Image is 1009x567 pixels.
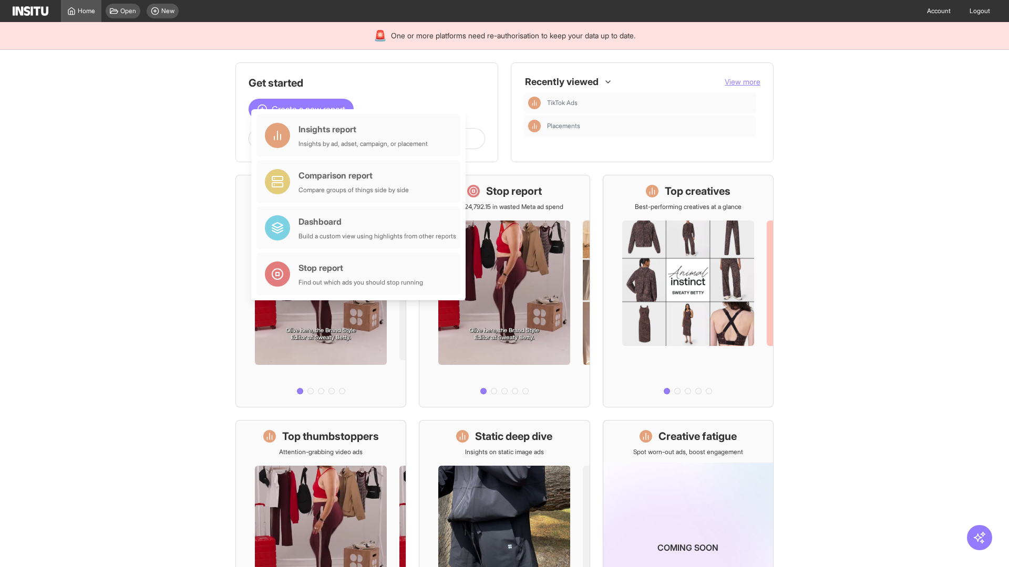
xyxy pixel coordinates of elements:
span: Open [120,7,136,15]
a: Top creativesBest-performing creatives at a glance [603,175,774,407]
span: Placements [547,122,580,130]
span: Placements [547,122,752,130]
div: Comparison report [298,169,409,182]
span: View more [725,77,760,86]
div: Insights report [298,123,428,135]
div: Stop report [298,261,423,274]
h1: Stop report [486,184,542,198]
div: 🚨 [374,28,387,43]
span: Create a new report [272,103,345,115]
img: Logo [13,6,48,16]
div: Dashboard [298,215,456,228]
button: Create a new report [249,99,354,120]
h1: Top creatives [665,184,730,198]
p: Insights on static image ads [465,448,544,456]
span: TikTok Ads [547,99,752,107]
h1: Top thumbstoppers [282,429,379,444]
span: TikTok Ads [547,99,578,107]
div: Insights [528,97,541,109]
h1: Get started [249,76,485,90]
p: Save £24,792.15 in wasted Meta ad spend [446,203,563,211]
a: What's live nowSee all active ads instantly [235,175,406,407]
div: Build a custom view using highlights from other reports [298,232,456,240]
div: Find out which ads you should stop running [298,278,423,287]
button: View more [725,77,760,87]
div: Compare groups of things side by side [298,186,409,194]
span: New [161,7,174,15]
a: Stop reportSave £24,792.15 in wasted Meta ad spend [419,175,590,407]
span: One or more platforms need re-authorisation to keep your data up to date. [391,30,635,41]
div: Insights [528,120,541,132]
p: Attention-grabbing video ads [279,448,363,456]
span: Home [78,7,95,15]
h1: Static deep dive [475,429,552,444]
p: Best-performing creatives at a glance [635,203,742,211]
div: Insights by ad, adset, campaign, or placement [298,140,428,148]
